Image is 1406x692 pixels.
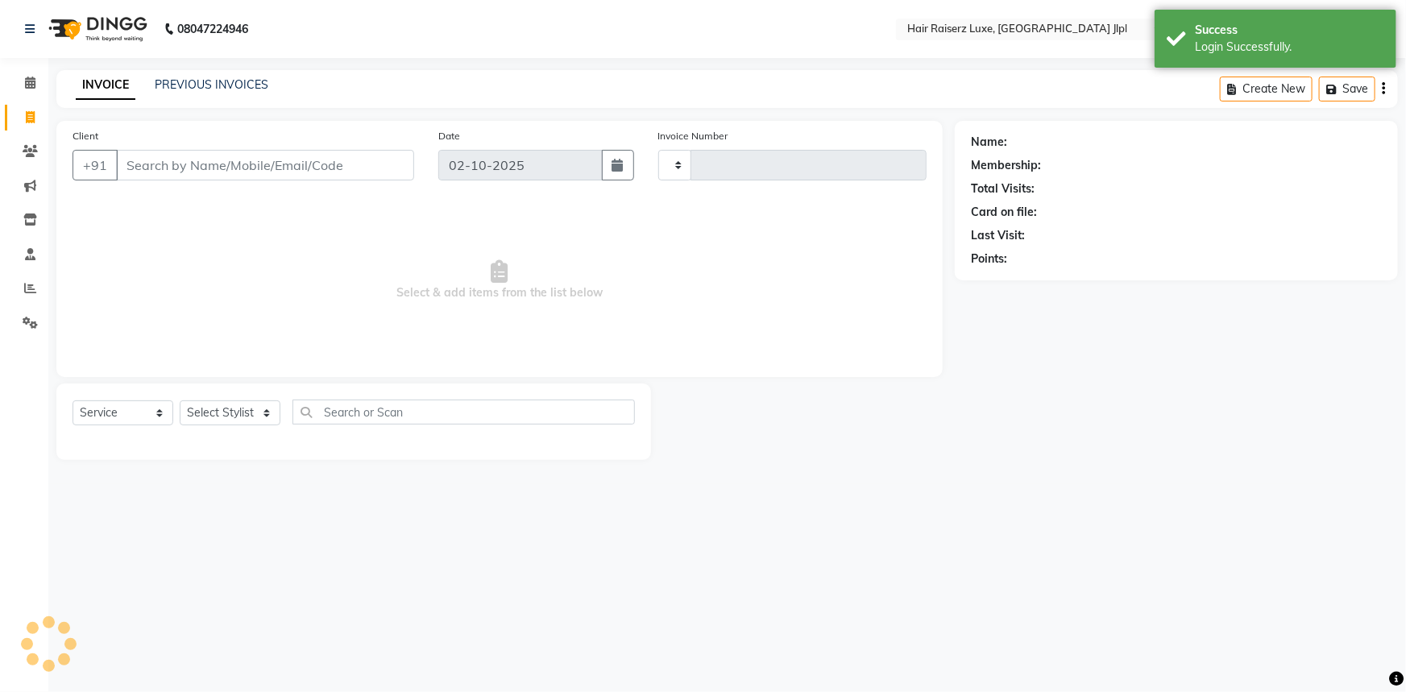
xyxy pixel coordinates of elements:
[971,157,1041,174] div: Membership:
[971,180,1035,197] div: Total Visits:
[292,400,635,425] input: Search or Scan
[116,150,414,180] input: Search by Name/Mobile/Email/Code
[971,204,1037,221] div: Card on file:
[971,134,1007,151] div: Name:
[76,71,135,100] a: INVOICE
[73,129,98,143] label: Client
[1195,39,1384,56] div: Login Successfully.
[73,200,927,361] span: Select & add items from the list below
[1319,77,1375,102] button: Save
[1195,22,1384,39] div: Success
[971,227,1025,244] div: Last Visit:
[1220,77,1313,102] button: Create New
[177,6,248,52] b: 08047224946
[658,129,728,143] label: Invoice Number
[155,77,268,92] a: PREVIOUS INVOICES
[438,129,460,143] label: Date
[73,150,118,180] button: +91
[41,6,151,52] img: logo
[971,251,1007,267] div: Points:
